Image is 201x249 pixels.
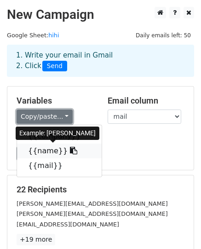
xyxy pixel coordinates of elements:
[17,200,168,207] small: [PERSON_NAME][EMAIL_ADDRESS][DOMAIN_NAME]
[17,210,168,217] small: [PERSON_NAME][EMAIL_ADDRESS][DOMAIN_NAME]
[7,7,194,23] h2: New Campaign
[132,32,194,39] a: Daily emails left: 50
[7,32,59,39] small: Google Sheet:
[132,30,194,41] span: Daily emails left: 50
[9,50,192,71] div: 1. Write your email in Gmail 2. Click
[17,234,55,245] a: +19 more
[17,110,73,124] a: Copy/paste...
[155,205,201,249] iframe: Chat Widget
[17,96,94,106] h5: Variables
[42,61,67,72] span: Send
[48,32,59,39] a: hihi
[17,185,184,195] h5: 22 Recipients
[108,96,185,106] h5: Email column
[17,144,102,158] a: {{name}}
[17,158,102,173] a: {{mail}}
[17,221,119,228] small: [EMAIL_ADDRESS][DOMAIN_NAME]
[16,127,99,140] div: Example: [PERSON_NAME]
